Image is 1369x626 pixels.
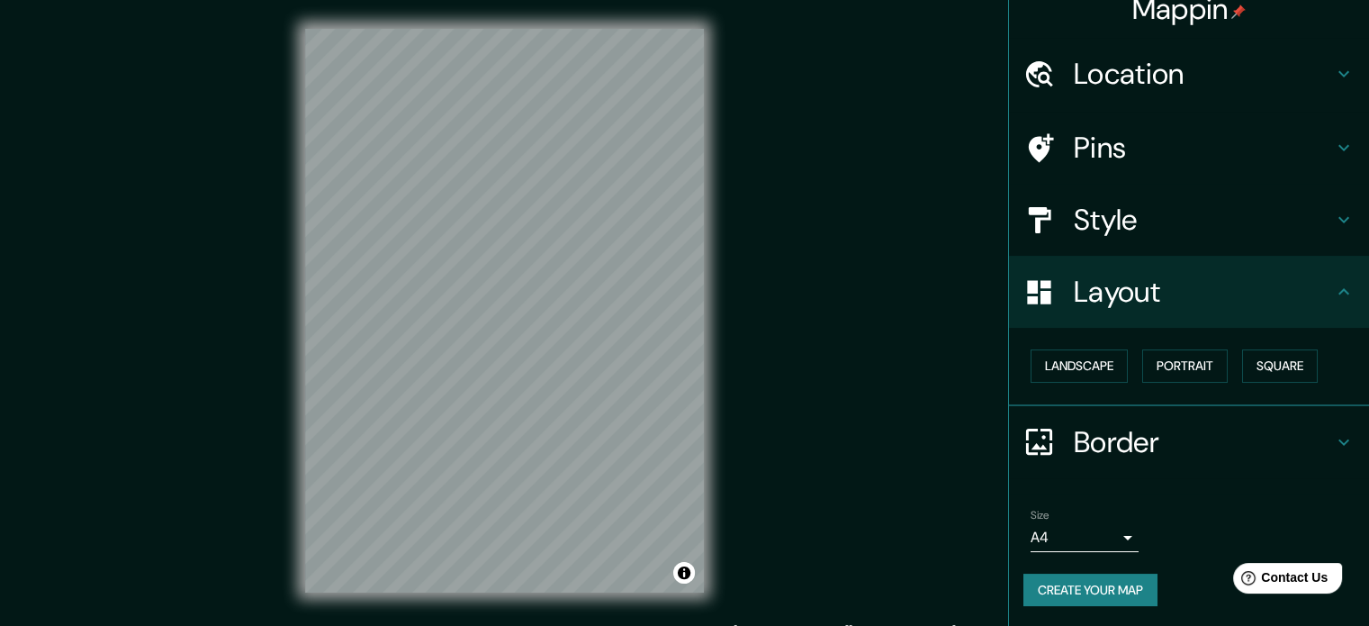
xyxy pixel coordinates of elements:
img: pin-icon.png [1231,5,1246,19]
div: Pins [1009,112,1369,184]
button: Toggle attribution [673,562,695,584]
div: Border [1009,406,1369,478]
h4: Location [1074,56,1333,92]
div: Location [1009,38,1369,110]
h4: Layout [1074,274,1333,310]
iframe: Help widget launcher [1209,556,1349,606]
h4: Border [1074,424,1333,460]
div: Layout [1009,256,1369,328]
h4: Pins [1074,130,1333,166]
button: Create your map [1023,574,1157,607]
h4: Style [1074,202,1333,238]
div: A4 [1031,523,1139,552]
div: Style [1009,184,1369,256]
button: Landscape [1031,349,1128,383]
label: Size [1031,507,1049,522]
canvas: Map [305,29,704,593]
button: Square [1242,349,1318,383]
button: Portrait [1142,349,1228,383]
